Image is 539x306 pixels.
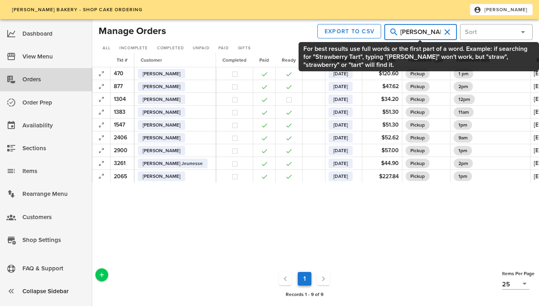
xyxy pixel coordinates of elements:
[143,133,180,143] span: [PERSON_NAME]
[22,50,86,63] div: View Menu
[410,133,425,143] span: Pickup
[410,107,425,117] span: Pickup
[143,171,180,181] span: [PERSON_NAME]
[442,27,452,37] button: clear icon
[110,170,134,183] td: 2065
[95,268,108,281] button: Add a New Record
[22,119,86,132] div: Availability
[110,106,134,119] td: 1383
[458,69,468,79] span: 1 pm
[22,211,86,224] div: Customers
[475,6,528,13] span: [PERSON_NAME]
[333,107,348,117] span: [DATE]
[110,131,134,144] td: 2406
[141,57,162,63] span: Customer
[22,142,86,155] div: Sections
[110,67,134,80] td: 470
[99,44,114,52] a: All
[458,159,468,168] span: 2pm
[143,159,203,168] span: [PERSON_NAME] Jeunesse
[22,96,86,109] div: Order Prep
[119,46,148,50] span: Incomplete
[96,158,107,169] button: Expand Record
[222,57,246,63] span: Completed
[362,80,402,93] td: $47.62
[96,171,107,182] button: Expand Record
[333,95,348,104] span: [DATE]
[22,285,86,298] div: Collapse Sidebar
[410,69,425,79] span: Pickup
[333,159,348,168] span: [DATE]
[470,4,533,15] button: [PERSON_NAME]
[465,26,515,38] input: Sort
[275,53,302,67] th: Ready
[110,119,134,131] td: 1547
[189,44,213,52] a: Unpaid
[410,146,425,155] span: Pickup
[362,131,402,144] td: $52.62
[362,106,402,119] td: $51.30
[96,81,107,92] button: Expand Record
[410,95,425,104] span: Pickup
[102,46,111,50] span: All
[22,165,86,178] div: Items
[143,120,180,130] span: [PERSON_NAME]
[117,57,127,63] span: Tkt #
[362,170,402,183] td: $227.84
[22,234,86,247] div: Shop Settings
[410,120,425,130] span: Pickup
[282,57,296,63] span: Ready
[298,272,311,286] button: Current Page, Page 1
[410,159,425,168] span: Pickup
[143,107,180,117] span: [PERSON_NAME]
[362,144,402,157] td: $57.00
[458,133,468,143] span: 9am
[99,24,166,38] h2: Manage Orders
[11,7,143,12] span: [PERSON_NAME] Bakery - Shop Cake Ordering
[333,133,348,143] span: [DATE]
[362,157,402,170] td: $44.90
[143,95,180,104] span: [PERSON_NAME]
[110,80,134,93] td: 877
[96,145,107,156] button: Expand Record
[115,44,151,52] a: Incomplete
[502,271,535,276] span: Items Per Page
[234,44,254,52] a: Gifts
[96,94,107,105] button: Expand Record
[389,27,399,37] button: prepend icon
[458,171,467,181] span: 1pm
[96,119,107,131] button: Expand Record
[333,146,348,155] span: [DATE]
[333,69,348,79] span: [DATE]
[502,281,510,288] div: 25
[153,44,188,52] a: Completed
[134,53,216,67] th: Customer
[259,57,269,63] span: Paid
[215,44,232,52] a: Paid
[22,27,86,40] div: Dashboard
[333,82,348,91] span: [DATE]
[110,157,134,170] td: 3261
[502,279,529,289] div: 25
[157,46,184,50] span: Completed
[333,120,348,130] span: [DATE]
[22,187,86,201] div: Rearrange Menu
[110,144,134,157] td: 2900
[362,119,402,131] td: $51.30
[192,46,209,50] span: Unpaid
[303,45,534,69] div: For best results use full words or the first part of a word. Example: if searching for "Strawberr...
[410,82,425,91] span: Pickup
[333,171,348,181] span: [DATE]
[110,270,499,288] nav: Pagination Navigation
[108,289,501,300] div: Records 1 - 9 of 9
[22,73,86,86] div: Orders
[458,107,469,117] span: 11am
[96,68,107,79] button: Expand Record
[410,171,425,181] span: Pickup
[238,46,251,50] span: Gifts
[458,146,467,155] span: 1pm
[384,24,457,40] div: Hit Enter to search
[218,46,228,50] span: Paid
[143,146,180,155] span: [PERSON_NAME]
[362,93,402,106] td: $34.20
